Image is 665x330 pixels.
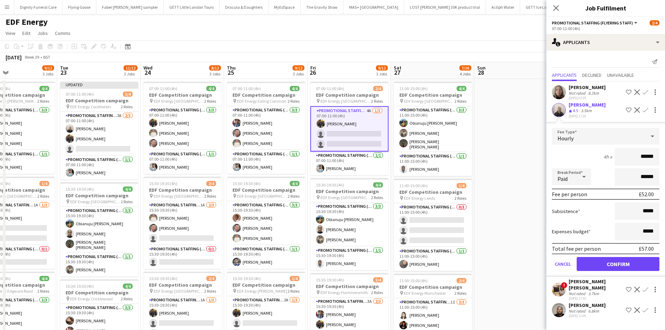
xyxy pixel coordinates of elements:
[96,0,164,14] button: Faber [PERSON_NAME] sampler
[209,65,221,71] span: 8/12
[320,98,371,104] span: EDF Energy [GEOGRAPHIC_DATA]
[60,182,138,277] app-job-card: 15:30-19:30 (4h)4/4EDF Competition campaign EDF Energy [GEOGRAPHIC_DATA]2 RolesPromotional Staffi...
[650,20,659,25] span: 2/4
[143,177,222,269] div: 15:30-19:30 (4h)2/4EDF Competition campaign EDF Energy [GEOGRAPHIC_DATA]2 RolesPromotional Staffi...
[376,71,387,76] div: 3 Jobs
[60,253,138,277] app-card-role: Promotional Staffing (Team Leader)1/115:30-19:30 (4h)[PERSON_NAME]
[37,193,49,199] span: 2 Roles
[373,86,383,91] span: 2/4
[143,282,222,288] h3: EDF Competition campaign
[552,20,633,25] span: Promotional Staffing (Flyering Staff)
[569,302,606,308] div: [PERSON_NAME]
[3,29,18,38] a: View
[373,182,383,188] span: 4/4
[393,68,401,76] span: 27
[123,284,133,289] span: 4/4
[60,97,138,104] h3: EDF Competition campaign
[232,276,261,281] span: 15:30-19:30 (4h)
[204,98,216,104] span: 2 Roles
[288,193,300,199] span: 2 Roles
[43,54,50,60] div: BST
[310,65,316,71] span: Fri
[143,82,222,174] app-job-card: 07:00-11:00 (4h)4/4EDF Competition campaign EDF Energy [GEOGRAPHIC_DATA]2 RolesPromotional Staffi...
[404,0,486,14] button: LOST [PERSON_NAME] 30K product trial
[20,29,33,38] a: Edit
[569,314,606,318] div: [DATE] 11:09
[546,3,665,13] h3: Job Fulfilment
[204,288,216,294] span: 2 Roles
[587,291,600,296] div: 3.7km
[394,179,472,271] app-job-card: 11:00-15:00 (4h)1/4EDF Competition campaign EDF Energy Leeds2 RolesPromotional Staffing (Flyering...
[39,86,49,91] span: 4/4
[43,71,54,76] div: 3 Jobs
[301,0,343,14] button: The Gravity Show
[399,183,428,188] span: 11:00-15:00 (4h)
[39,276,49,281] span: 4/4
[293,71,304,76] div: 3 Jobs
[587,90,600,96] div: 8.2km
[149,86,177,91] span: 07:00-11:00 (4h)
[60,65,68,71] span: Tue
[6,30,15,36] span: View
[399,278,428,283] span: 11:00-15:00 (4h)
[486,0,520,14] button: Actiph Water
[316,86,344,91] span: 07:00-11:00 (4h)
[310,247,389,270] app-card-role: Promotional Staffing (Team Leader)1/115:30-19:30 (4h)[PERSON_NAME]
[42,65,54,71] span: 9/12
[639,245,654,252] div: £57.00
[569,114,606,118] div: [DATE] 17:19
[227,106,305,150] app-card-role: Promotional Staffing (Flyering Staff)3/307:00-11:00 (4h)[PERSON_NAME][PERSON_NAME][PERSON_NAME]
[607,73,634,78] span: Unavailable
[310,82,389,175] app-job-card: 07:00-11:00 (4h)2/4EDF Competition campaign EDF Energy [GEOGRAPHIC_DATA]2 RolesPromotional Staffi...
[569,278,623,291] div: [PERSON_NAME] [PERSON_NAME]
[557,135,574,142] span: Hourly
[404,196,435,201] span: EDF Energy Leeds
[582,73,601,78] span: Declined
[394,65,401,71] span: Sat
[552,191,587,198] div: Fee per person
[227,65,236,71] span: Thu
[459,65,471,71] span: 7/16
[143,106,222,150] app-card-role: Promotional Staffing (Flyering Staff)3/307:00-11:00 (4h)[PERSON_NAME][PERSON_NAME][PERSON_NAME]
[320,195,371,200] span: EDF Energy [GEOGRAPHIC_DATA]
[232,86,261,91] span: 07:00-11:00 (4h)
[154,193,204,199] span: EDF Energy [GEOGRAPHIC_DATA]
[569,291,587,296] div: Not rated
[154,288,204,294] span: EDF Energy [GEOGRAPHIC_DATA]
[149,276,177,281] span: 15:30-19:30 (4h)
[310,178,389,270] app-job-card: 15:30-19:30 (4h)4/4EDF Competition campaign EDF Energy [GEOGRAPHIC_DATA]2 RolesPromotional Staffi...
[394,82,472,176] app-job-card: 11:00-15:00 (4h)4/4EDF Competition campaign EDF Energy [GEOGRAPHIC_DATA]2 RolesPromotional Staffi...
[552,26,659,31] div: 07:00-11:00 (4h)
[37,98,49,104] span: 2 Roles
[457,278,466,283] span: 2/4
[227,82,305,174] app-job-card: 07:00-11:00 (4h)4/4EDF Competition campaign EDF Energy Ealing Common2 RolesPromotional Staffing (...
[320,290,368,295] span: EDF Energy Hammersmith
[552,73,577,78] span: Applicants
[310,188,389,195] h3: EDF Competition campaign
[460,71,471,76] div: 4 Jobs
[394,203,472,247] app-card-role: Promotional Staffing (Flyering Staff)0/311:00-15:00 (4h)
[123,91,133,97] span: 3/4
[455,98,466,104] span: 2 Roles
[310,92,389,98] h3: EDF Competition campaign
[371,290,383,295] span: 2 Roles
[455,291,466,296] span: 2 Roles
[123,186,133,192] span: 4/4
[569,96,606,100] div: [DATE] 03:39
[204,193,216,199] span: 2 Roles
[60,82,138,179] app-job-card: Updated07:00-11:00 (4h)3/4EDF Competition campaign EDF Energy Cockfosters2 RolesPromotional Staff...
[371,98,383,104] span: 2 Roles
[293,65,304,71] span: 9/12
[143,201,222,245] app-card-role: Promotional Staffing (Flyering Staff)1A2/315:30-19:30 (4h)[PERSON_NAME][PERSON_NAME]
[209,71,221,76] div: 3 Jobs
[143,65,153,71] span: Wed
[404,98,455,104] span: EDF Energy [GEOGRAPHIC_DATA]
[587,308,600,314] div: 6.8km
[37,30,48,36] span: Jobs
[60,112,138,156] app-card-role: Promotional Staffing (Flyering Staff)2A2/307:00-11:00 (4h)[PERSON_NAME][PERSON_NAME]
[310,106,389,152] app-card-role: Promotional Staffing (Flyering Staff)4A1/307:00-11:00 (4h)[PERSON_NAME]
[154,98,204,104] span: EDF Energy [GEOGRAPHIC_DATA]
[60,289,138,296] h3: EDF Competition campaign
[14,0,62,14] button: Dignity Funeral Care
